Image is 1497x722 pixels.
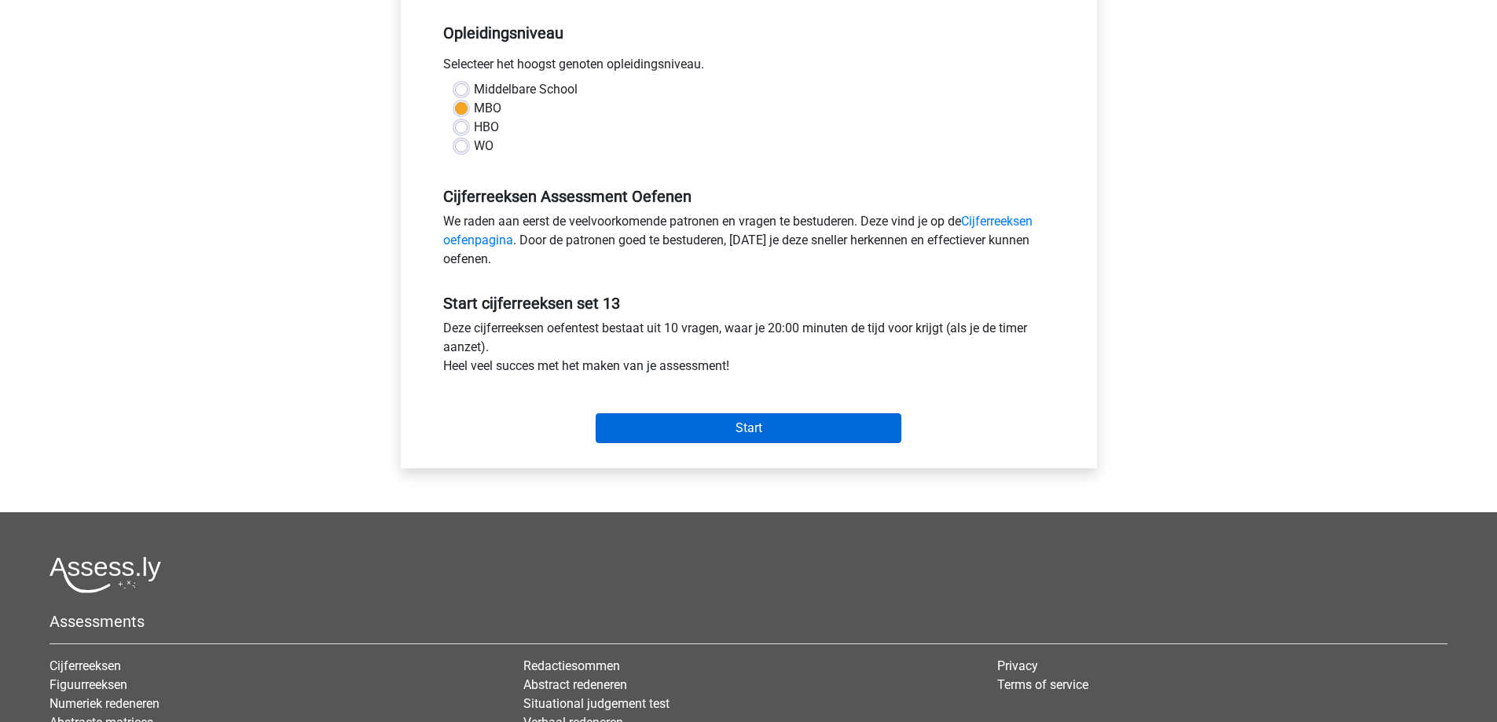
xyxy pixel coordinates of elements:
h5: Assessments [50,612,1447,631]
div: Selecteer het hoogst genoten opleidingsniveau. [431,55,1066,80]
a: Numeriek redeneren [50,696,160,711]
label: Middelbare School [474,80,578,99]
input: Start [596,413,901,443]
a: Abstract redeneren [523,677,627,692]
h5: Start cijferreeksen set 13 [443,294,1055,313]
div: We raden aan eerst de veelvoorkomende patronen en vragen te bestuderen. Deze vind je op de . Door... [431,212,1066,275]
label: WO [474,137,493,156]
a: Cijferreeksen [50,658,121,673]
h5: Opleidingsniveau [443,17,1055,49]
a: Figuurreeksen [50,677,127,692]
label: HBO [474,118,499,137]
img: Assessly logo [50,556,161,593]
label: MBO [474,99,501,118]
a: Redactiesommen [523,658,620,673]
a: Terms of service [997,677,1088,692]
div: Deze cijferreeksen oefentest bestaat uit 10 vragen, waar je 20:00 minuten de tijd voor krijgt (al... [431,319,1066,382]
a: Situational judgement test [523,696,670,711]
a: Privacy [997,658,1038,673]
h5: Cijferreeksen Assessment Oefenen [443,187,1055,206]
